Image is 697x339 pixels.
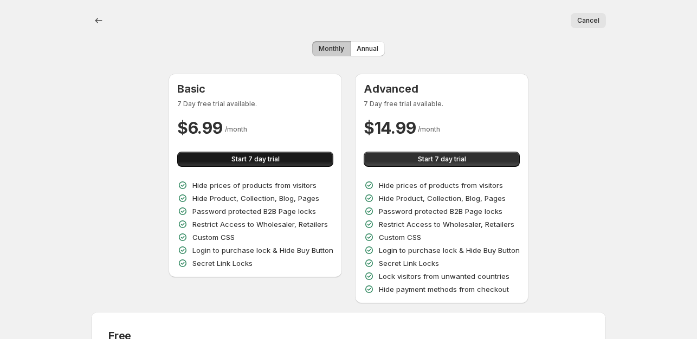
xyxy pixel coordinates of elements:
[379,180,503,191] p: Hide prices of products from visitors
[364,100,520,108] p: 7 Day free trial available.
[192,219,328,230] p: Restrict Access to Wholesaler, Retailers
[177,82,333,95] h3: Basic
[364,152,520,167] button: Start 7 day trial
[571,13,606,28] button: Cancel
[379,232,421,243] p: Custom CSS
[177,117,223,139] h2: $ 6.99
[379,284,509,295] p: Hide payment methods from checkout
[350,41,385,56] button: Annual
[192,258,253,269] p: Secret Link Locks
[418,125,440,133] span: / month
[319,44,344,53] span: Monthly
[312,41,351,56] button: Monthly
[192,180,317,191] p: Hide prices of products from visitors
[379,258,439,269] p: Secret Link Locks
[379,271,509,282] p: Lock visitors from unwanted countries
[192,245,333,256] p: Login to purchase lock & Hide Buy Button
[192,232,235,243] p: Custom CSS
[364,117,416,139] h2: $ 14.99
[379,193,506,204] p: Hide Product, Collection, Blog, Pages
[225,125,247,133] span: / month
[418,155,466,164] span: Start 7 day trial
[91,13,106,28] button: back
[364,82,520,95] h3: Advanced
[177,100,333,108] p: 7 Day free trial available.
[192,193,319,204] p: Hide Product, Collection, Blog, Pages
[177,152,333,167] button: Start 7 day trial
[357,44,378,53] span: Annual
[379,219,514,230] p: Restrict Access to Wholesaler, Retailers
[577,16,599,25] span: Cancel
[379,245,520,256] p: Login to purchase lock & Hide Buy Button
[379,206,502,217] p: Password protected B2B Page locks
[192,206,316,217] p: Password protected B2B Page locks
[231,155,280,164] span: Start 7 day trial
